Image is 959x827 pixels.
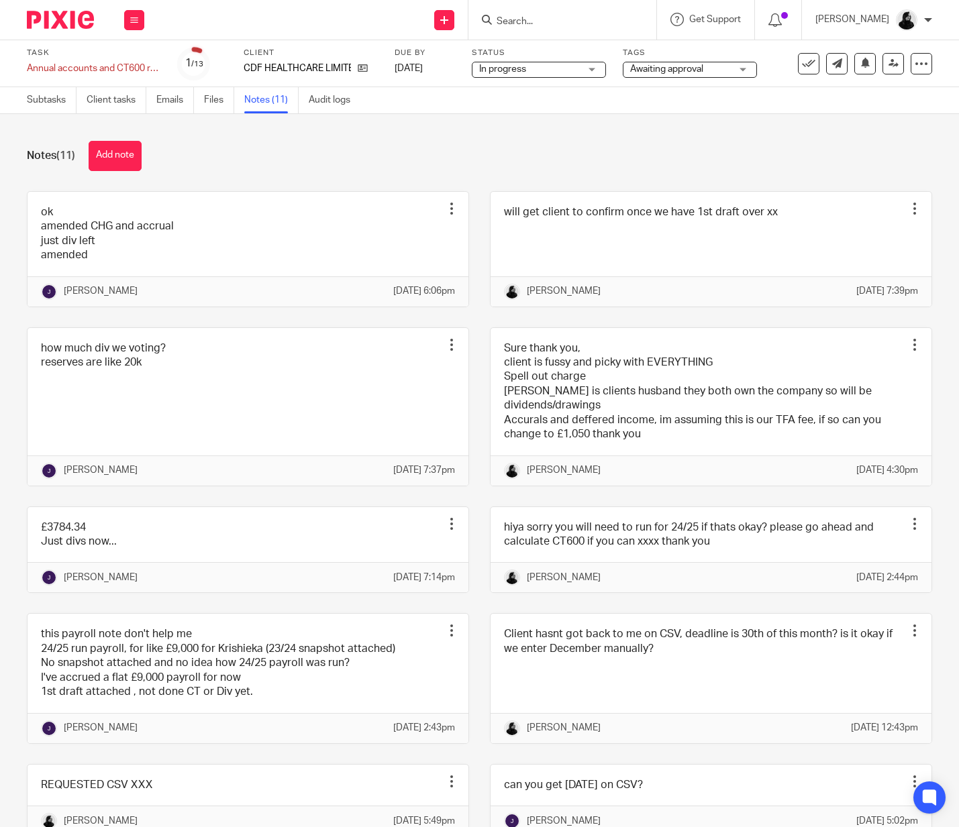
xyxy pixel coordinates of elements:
[64,284,138,298] p: [PERSON_NAME]
[27,48,161,58] label: Task
[244,87,299,113] a: Notes (11)
[495,16,616,28] input: Search
[244,62,351,75] p: CDF HEALTHCARE LIMITED
[64,721,138,734] p: [PERSON_NAME]
[393,571,455,584] p: [DATE] 7:14pm
[191,60,203,68] small: /13
[472,48,606,58] label: Status
[56,150,75,161] span: (11)
[527,284,601,298] p: [PERSON_NAME]
[393,463,455,477] p: [DATE] 7:37pm
[27,87,77,113] a: Subtasks
[504,463,520,479] img: PHOTO-2023-03-20-11-06-28%203.jpg
[856,571,918,584] p: [DATE] 2:44pm
[64,463,138,477] p: [PERSON_NAME]
[393,721,455,734] p: [DATE] 2:43pm
[856,463,918,477] p: [DATE] 4:30pm
[395,64,423,73] span: [DATE]
[504,284,520,300] img: PHOTO-2023-03-20-11-06-28%203.jpg
[27,62,161,75] div: Annual accounts and CT600 return
[64,571,138,584] p: [PERSON_NAME]
[393,284,455,298] p: [DATE] 6:06pm
[185,56,203,71] div: 1
[41,463,57,479] img: svg%3E
[87,87,146,113] a: Client tasks
[896,9,917,31] img: PHOTO-2023-03-20-11-06-28%203.jpg
[395,48,455,58] label: Due by
[204,87,234,113] a: Files
[527,721,601,734] p: [PERSON_NAME]
[527,571,601,584] p: [PERSON_NAME]
[156,87,194,113] a: Emails
[623,48,757,58] label: Tags
[41,720,57,736] img: svg%3E
[244,48,378,58] label: Client
[27,149,75,163] h1: Notes
[689,15,741,24] span: Get Support
[815,13,889,26] p: [PERSON_NAME]
[41,284,57,300] img: svg%3E
[630,64,703,74] span: Awaiting approval
[504,720,520,736] img: PHOTO-2023-03-20-11-06-28%203.jpg
[309,87,360,113] a: Audit logs
[851,721,918,734] p: [DATE] 12:43pm
[527,463,601,477] p: [PERSON_NAME]
[89,141,142,171] button: Add note
[504,569,520,586] img: PHOTO-2023-03-20-11-06-28%203.jpg
[41,569,57,586] img: svg%3E
[856,284,918,298] p: [DATE] 7:39pm
[479,64,526,74] span: In progress
[27,11,94,29] img: Pixie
